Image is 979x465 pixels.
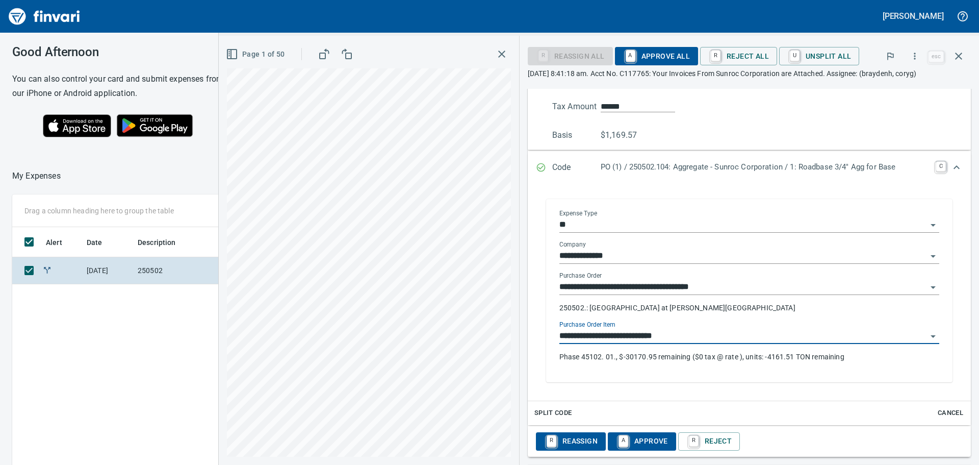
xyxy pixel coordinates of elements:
[111,109,199,142] img: Get it on Google Play
[700,47,777,65] button: RReject All
[934,405,967,421] button: Cancel
[559,352,939,362] p: Phase 45102. 01., $-30170.95 remaining ($0 tax @ rate ), units: -4161.51 TON remaining
[224,45,289,64] button: Page 1 of 50
[534,407,572,419] span: Split Code
[87,236,116,249] span: Date
[626,50,635,61] a: A
[528,185,971,425] div: Expand
[559,322,615,328] label: Purchase Order Item
[779,47,859,65] button: UUnsplit All
[601,129,649,141] p: $1,169.57
[46,236,75,249] span: Alert
[879,45,901,67] button: Flag
[547,435,556,447] a: R
[528,68,971,79] p: [DATE] 8:41:18 am. Acct No. C117765: Your Invoices From Sunroc Corporation are Attached. Assignee...
[552,161,601,175] p: Code
[532,405,575,421] button: Split Code
[559,210,597,216] label: Expense Type
[616,433,668,450] span: Approve
[228,48,285,61] span: Page 1 of 50
[87,236,102,249] span: Date
[623,47,690,65] span: Approve All
[12,72,229,101] h6: You can also control your card and submit expenses from our iPhone or Android application.
[134,257,225,284] td: 250502
[12,170,61,182] nav: breadcrumb
[24,206,174,216] p: Drag a column heading here to group the table
[926,249,940,263] button: Open
[904,45,926,67] button: More
[926,329,940,344] button: Open
[926,280,940,295] button: Open
[536,432,606,451] button: RReassign
[615,47,698,65] button: AApprove All
[926,44,971,68] span: Close invoice
[711,50,720,61] a: R
[883,11,944,21] h5: [PERSON_NAME]
[528,29,971,150] div: Expand
[528,151,971,185] div: Expand
[528,51,613,60] div: Reassign All
[678,432,740,451] button: RReject
[790,50,800,61] a: U
[787,47,851,65] span: Unsplit All
[43,114,111,137] img: Download on the App Store
[936,161,946,172] a: C
[608,432,676,451] button: AApprove
[138,236,189,249] span: Description
[552,101,601,113] p: Tax Amount
[689,435,699,447] a: R
[880,8,946,24] button: [PERSON_NAME]
[929,51,944,62] a: esc
[544,433,598,450] span: Reassign
[601,161,930,173] p: PO (1) / 250502.104: Aggregate - Sunroc Corporation / 1: Roadbase 3/4" Agg for Base
[6,4,83,29] img: Finvari
[12,170,61,182] p: My Expenses
[937,407,964,419] span: Cancel
[619,435,628,447] a: A
[686,433,732,450] span: Reject
[552,129,601,141] p: Basis
[46,236,62,249] span: Alert
[559,273,602,279] label: Purchase Order
[83,257,134,284] td: [DATE]
[559,241,586,248] label: Company
[42,267,53,274] span: Split transaction
[12,45,229,59] h3: Good Afternoon
[138,236,176,249] span: Description
[708,47,769,65] span: Reject All
[559,303,939,313] p: 250502.: [GEOGRAPHIC_DATA] at [PERSON_NAME][GEOGRAPHIC_DATA]
[528,426,971,457] div: Expand
[926,218,940,232] button: Open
